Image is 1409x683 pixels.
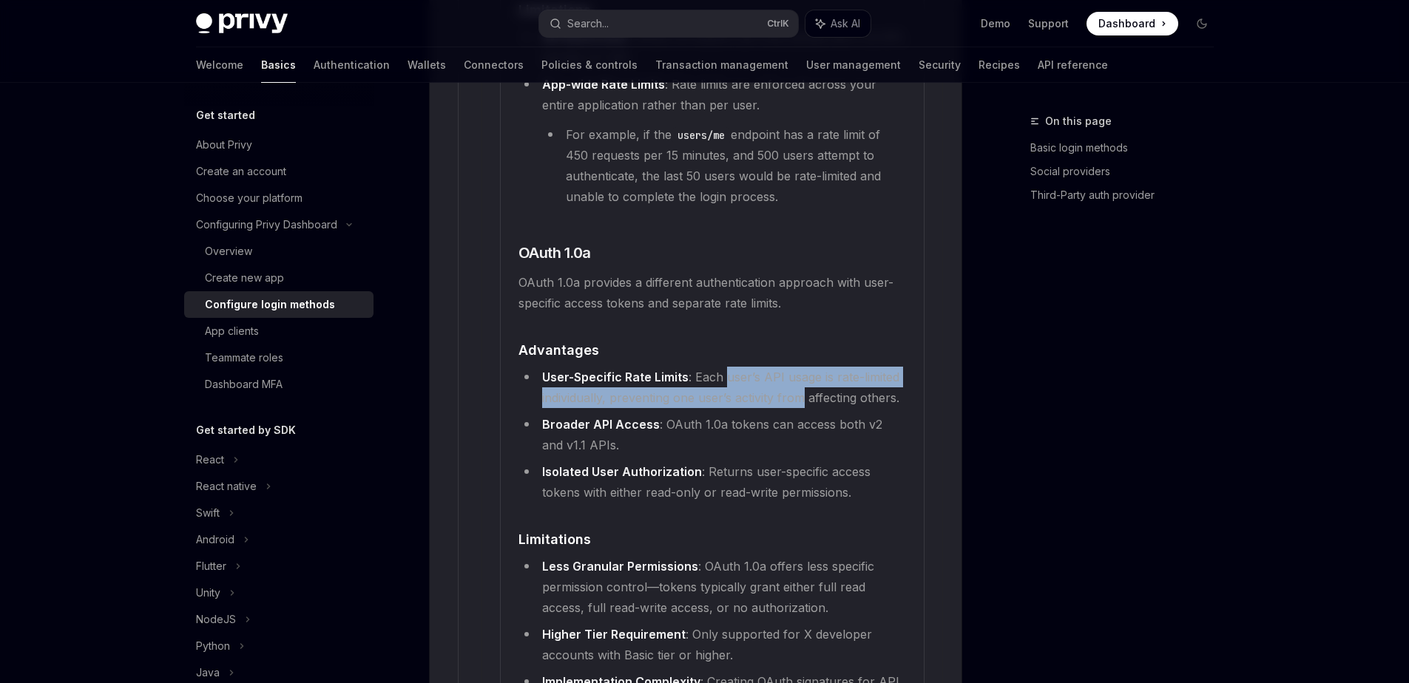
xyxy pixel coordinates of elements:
[805,10,871,37] button: Ask AI
[1098,16,1155,31] span: Dashboard
[1028,16,1069,31] a: Support
[184,291,374,318] a: Configure login methods
[542,464,702,479] strong: Isolated User Authorization
[919,47,961,83] a: Security
[196,637,230,655] div: Python
[567,15,609,33] div: Search...
[196,421,296,439] h5: Get started by SDK
[196,47,243,83] a: Welcome
[196,664,220,682] div: Java
[184,185,374,211] a: Choose your platform
[196,584,220,602] div: Unity
[205,269,284,287] div: Create new app
[1030,183,1226,207] a: Third-Party auth provider
[767,18,789,30] span: Ctrl K
[184,318,374,344] a: App clients
[205,349,283,367] div: Teammate roles
[196,451,224,469] div: React
[518,367,906,408] li: : Each user’s API usage is rate-limited individually, preventing one user’s activity from affecti...
[196,216,337,234] div: Configuring Privy Dashboard
[1030,136,1226,160] a: Basic login methods
[518,414,906,455] li: : OAuth 1.0a tokens can access both v2 and v1.1 APIs.
[655,47,788,83] a: Transaction management
[981,16,1010,31] a: Demo
[518,556,906,618] li: : OAuth 1.0a offers less specific permission control—tokens typically grant either full read acce...
[1190,12,1214,35] button: Toggle dark mode
[196,531,234,548] div: Android
[542,627,686,642] strong: Higher Tier Requirement
[542,559,698,574] strong: Less Granular Permissions
[1045,112,1112,130] span: On this page
[1087,12,1178,35] a: Dashboard
[196,504,220,522] div: Swift
[196,13,288,34] img: dark logo
[806,47,901,83] a: User management
[196,189,303,207] div: Choose your platform
[672,127,731,143] code: users/me
[196,557,226,575] div: Flutter
[542,417,660,432] strong: Broader API Access
[261,47,296,83] a: Basics
[518,272,906,313] span: OAuth 1.0a provides a different authentication approach with user-specific access tokens and sepa...
[184,132,374,158] a: About Privy
[831,16,860,31] span: Ask AI
[1038,47,1108,83] a: API reference
[184,344,374,371] a: Teammate roles
[205,242,252,260] div: Overview
[314,47,390,83] a: Authentication
[464,47,524,83] a: Connectors
[542,370,689,384] strong: User-Specific Rate Limits
[518,461,906,503] li: : Returns user-specific access tokens with either read-only or read-write permissions.
[205,296,335,313] div: Configure login methods
[541,47,638,83] a: Policies & controls
[542,124,906,207] li: For example, if the endpoint has a rate limit of 450 requests per 15 minutes, and 500 users attem...
[184,265,374,291] a: Create new app
[184,238,374,265] a: Overview
[518,624,906,665] li: : Only supported for X developer accounts with Basic tier or higher.
[542,77,665,92] strong: App-wide Rate Limits
[979,47,1020,83] a: Recipes
[196,163,286,180] div: Create an account
[518,340,599,360] span: Advantages
[518,529,591,549] span: Limitations
[196,478,257,495] div: React native
[408,47,446,83] a: Wallets
[196,106,255,124] h5: Get started
[205,322,259,340] div: App clients
[1030,160,1226,183] a: Social providers
[196,611,236,628] div: NodeJS
[518,74,906,207] li: : Rate limits are enforced across your entire application rather than per user.
[184,158,374,185] a: Create an account
[196,136,252,154] div: About Privy
[539,10,798,37] button: Search...CtrlK
[518,242,591,263] span: OAuth 1.0a
[205,376,283,393] div: Dashboard MFA
[184,371,374,398] a: Dashboard MFA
